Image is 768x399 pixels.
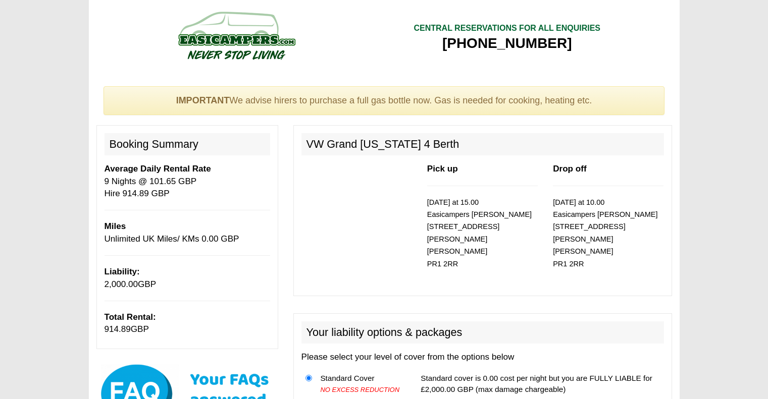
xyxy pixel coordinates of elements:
small: [DATE] at 15.00 Easicampers [PERSON_NAME] [STREET_ADDRESS][PERSON_NAME] [PERSON_NAME] PR1 2RR [427,198,532,268]
b: Liability: [105,267,140,276]
img: 350.jpg [301,163,412,171]
div: CENTRAL RESERVATIONS FOR ALL ENQUIRIES [414,23,600,34]
span: 2,000.00 [105,279,138,289]
p: Please select your level of cover from the options below [301,351,664,363]
img: campers-checkout-logo.png [140,8,332,63]
h2: Booking Summary [105,133,270,155]
div: [PHONE_NUMBER] [414,34,600,52]
p: 9 Nights @ 101.65 GBP Hire 914.89 GBP [105,163,270,200]
span: 914.89 [105,324,131,334]
b: Miles [105,221,126,231]
strong: IMPORTANT [176,95,230,105]
div: We advise hirers to purchase a full gas bottle now. Gas is needed for cooking, heating etc. [104,86,665,116]
p: Unlimited UK Miles/ KMs 0.00 GBP [105,220,270,245]
i: NO EXCESS REDUCTION [320,386,399,393]
h2: Your liability options & packages [301,321,664,344]
p: GBP [105,311,270,336]
b: Average Daily Rental Rate [105,164,211,174]
b: Drop off [553,164,586,174]
p: GBP [105,266,270,291]
b: Pick up [427,164,458,174]
small: [DATE] at 10.00 Easicampers [PERSON_NAME] [STREET_ADDRESS][PERSON_NAME] [PERSON_NAME] PR1 2RR [553,198,657,268]
h2: VW Grand [US_STATE] 4 Berth [301,133,664,155]
b: Total Rental: [105,312,156,322]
